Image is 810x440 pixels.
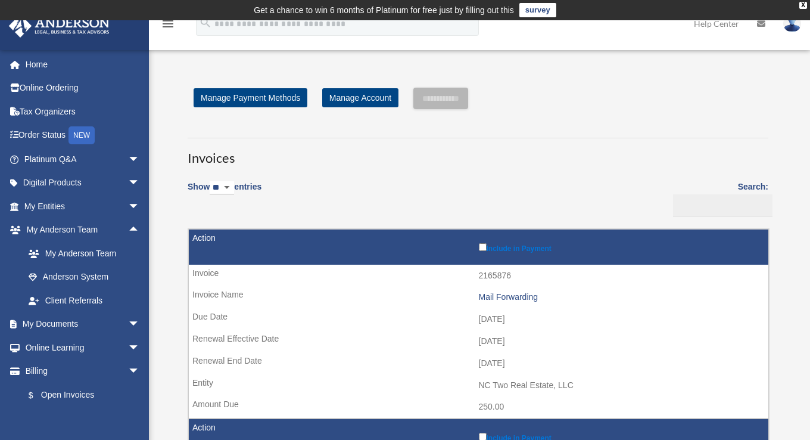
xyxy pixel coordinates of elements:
[17,383,146,407] a: $Open Invoices
[8,218,158,242] a: My Anderson Teamarrow_drop_up
[128,336,152,360] span: arrow_drop_down
[8,360,152,383] a: Billingarrow_drop_down
[128,194,152,219] span: arrow_drop_down
[188,179,261,207] label: Show entries
[8,336,158,360] a: Online Learningarrow_drop_down
[673,194,772,217] input: Search:
[8,100,158,123] a: Tax Organizers
[161,21,175,31] a: menu
[799,2,807,9] div: close
[254,3,514,17] div: Get a chance to win 6 months of Platinum for free just by filling out this
[188,138,768,168] h3: Invoices
[189,352,768,375] td: [DATE]
[8,194,158,218] a: My Entitiesarrow_drop_down
[194,88,307,107] a: Manage Payment Methods
[322,88,398,107] a: Manage Account
[8,123,158,148] a: Order StatusNEW
[479,241,763,253] label: Include in Payment
[479,243,487,251] input: Include in Payment
[35,388,41,403] span: $
[128,312,152,337] span: arrow_drop_down
[783,15,801,32] img: User Pic
[8,52,158,76] a: Home
[8,312,158,336] a: My Documentsarrow_drop_down
[189,308,768,331] td: [DATE]
[17,289,158,312] a: Client Referrals
[8,147,158,171] a: Platinum Q&Aarrow_drop_down
[128,360,152,384] span: arrow_drop_down
[68,126,95,144] div: NEW
[189,265,768,287] td: 2165876
[17,265,158,289] a: Anderson System
[210,181,234,195] select: Showentries
[161,17,175,31] i: menu
[128,171,152,196] span: arrow_drop_down
[519,3,556,17] a: survey
[128,218,152,243] span: arrow_drop_up
[479,292,763,302] div: Mail Forwarding
[189,374,768,397] td: NC Two Real Estate, LLC
[189,330,768,353] td: [DATE]
[128,147,152,172] span: arrow_drop_down
[8,171,158,195] a: Digital Productsarrow_drop_down
[8,76,158,100] a: Online Ordering
[17,241,158,265] a: My Anderson Team
[669,179,768,216] label: Search:
[189,396,768,419] td: 250.00
[5,14,113,38] img: Anderson Advisors Platinum Portal
[199,16,212,29] i: search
